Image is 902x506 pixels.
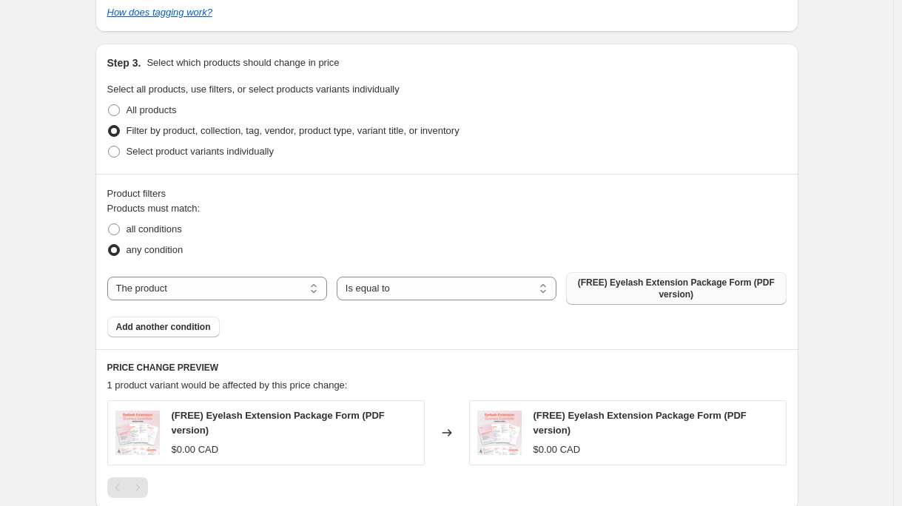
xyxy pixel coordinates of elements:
[115,411,160,455] img: Eyelash-Ext-Forms-Package_V3_80x.jpg
[127,104,177,115] span: All products
[107,477,148,498] nav: Pagination
[127,223,182,235] span: all conditions
[534,444,581,455] span: $0.00 CAD
[127,125,460,136] span: Filter by product, collection, tag, vendor, product type, variant title, or inventory
[534,410,747,436] span: (FREE) Eyelash Extension Package Form (PDF version)
[107,203,201,214] span: Products must match:
[107,362,787,374] h6: PRICE CHANGE PREVIEW
[107,7,212,18] a: How does tagging work?
[477,411,522,455] img: Eyelash-Ext-Forms-Package_V3_80x.jpg
[566,272,786,305] button: (FREE) Eyelash Extension Package Form (PDF version)
[575,277,777,300] span: (FREE) Eyelash Extension Package Form (PDF version)
[107,55,141,70] h2: Step 3.
[147,55,339,70] p: Select which products should change in price
[172,444,219,455] span: $0.00 CAD
[107,379,348,391] span: 1 product variant would be affected by this price change:
[107,317,220,337] button: Add another condition
[107,186,787,201] div: Product filters
[107,84,400,95] span: Select all products, use filters, or select products variants individually
[172,410,385,436] span: (FREE) Eyelash Extension Package Form (PDF version)
[116,321,211,333] span: Add another condition
[127,244,184,255] span: any condition
[127,146,274,157] span: Select product variants individually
